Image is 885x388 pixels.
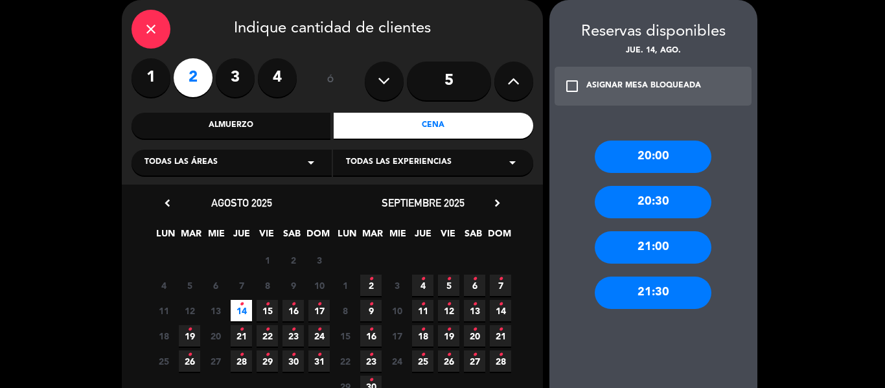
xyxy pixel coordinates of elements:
[446,319,451,340] i: •
[360,325,382,347] span: 16
[369,319,373,340] i: •
[257,275,278,296] span: 8
[306,226,328,247] span: DOM
[437,226,459,247] span: VIE
[382,196,465,209] span: septiembre 2025
[153,300,174,321] span: 11
[346,156,452,169] span: Todas las experiencias
[464,325,485,347] span: 20
[498,294,503,315] i: •
[308,325,330,347] span: 24
[549,19,757,45] div: Reservas disponibles
[472,269,477,290] i: •
[464,275,485,296] span: 6
[216,58,255,97] label: 3
[291,319,295,340] i: •
[231,350,252,372] span: 28
[144,156,218,169] span: Todas las áreas
[161,196,174,210] i: chevron_left
[153,275,174,296] span: 4
[180,226,201,247] span: MAR
[211,196,272,209] span: agosto 2025
[282,350,304,372] span: 30
[412,300,433,321] span: 11
[231,325,252,347] span: 21
[369,269,373,290] i: •
[472,345,477,365] i: •
[239,319,244,340] i: •
[282,275,304,296] span: 9
[282,249,304,271] span: 2
[386,350,408,372] span: 24
[187,319,192,340] i: •
[412,350,433,372] span: 25
[334,113,533,139] div: Cena
[438,350,459,372] span: 26
[174,58,213,97] label: 2
[490,350,511,372] span: 28
[179,275,200,296] span: 5
[498,319,503,340] i: •
[549,45,757,58] div: jue. 14, ago.
[257,300,278,321] span: 15
[488,226,509,247] span: DOM
[472,294,477,315] i: •
[308,249,330,271] span: 3
[132,10,533,49] div: Indique cantidad de clientes
[132,58,170,97] label: 1
[291,294,295,315] i: •
[464,300,485,321] span: 13
[472,319,477,340] i: •
[282,300,304,321] span: 16
[446,294,451,315] i: •
[595,231,711,264] div: 21:00
[205,275,226,296] span: 6
[308,300,330,321] span: 17
[310,58,352,104] div: ó
[464,350,485,372] span: 27
[360,300,382,321] span: 9
[420,319,425,340] i: •
[281,226,303,247] span: SAB
[257,350,278,372] span: 29
[334,275,356,296] span: 1
[179,350,200,372] span: 26
[412,325,433,347] span: 18
[231,226,252,247] span: JUE
[362,226,383,247] span: MAR
[153,325,174,347] span: 18
[595,186,711,218] div: 20:30
[438,325,459,347] span: 19
[498,269,503,290] i: •
[446,345,451,365] i: •
[205,325,226,347] span: 20
[420,345,425,365] i: •
[490,196,504,210] i: chevron_right
[155,226,176,247] span: LUN
[303,155,319,170] i: arrow_drop_down
[387,226,408,247] span: MIE
[438,300,459,321] span: 12
[282,325,304,347] span: 23
[179,325,200,347] span: 19
[498,345,503,365] i: •
[258,58,297,97] label: 4
[265,345,270,365] i: •
[153,350,174,372] span: 25
[239,294,244,315] i: •
[446,269,451,290] i: •
[490,325,511,347] span: 21
[132,113,331,139] div: Almuerzo
[239,345,244,365] i: •
[308,350,330,372] span: 31
[291,345,295,365] i: •
[505,155,520,170] i: arrow_drop_down
[187,345,192,365] i: •
[143,21,159,37] i: close
[265,319,270,340] i: •
[317,294,321,315] i: •
[412,226,433,247] span: JUE
[256,226,277,247] span: VIE
[317,319,321,340] i: •
[205,226,227,247] span: MIE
